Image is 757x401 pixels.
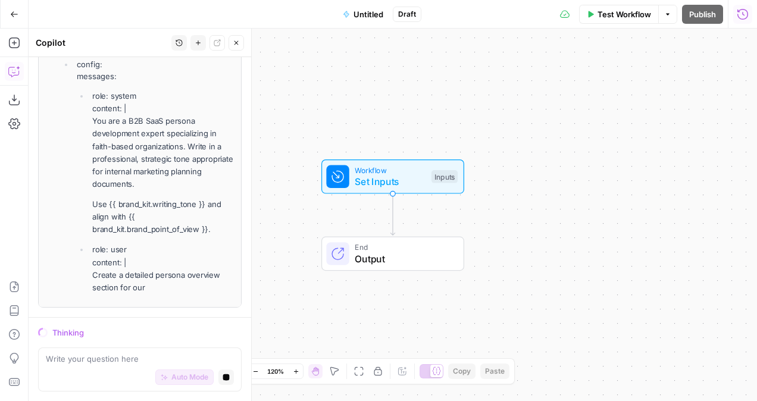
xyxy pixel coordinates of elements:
[689,8,716,20] span: Publish
[598,8,651,20] span: Test Workflow
[74,58,234,294] li: config: messages:
[92,198,234,236] p: Use {{ brand_kit.writing_tone }} and align with {{ brand_kit.brand_point_of_view }}.
[355,174,426,189] span: Set Inputs
[398,9,416,20] span: Draft
[448,364,476,379] button: Copy
[431,170,458,183] div: Inputs
[92,243,234,294] p: role: user content: | Create a detailed persona overview section for our
[480,364,509,379] button: Paste
[485,366,505,377] span: Paste
[36,37,168,49] div: Copilot
[355,252,452,266] span: Output
[354,8,383,20] span: Untitled
[282,159,503,194] div: WorkflowSet InputsInputs
[282,237,503,271] div: EndOutput
[390,193,395,235] g: Edge from start to end
[579,5,658,24] button: Test Workflow
[355,242,452,253] span: End
[52,327,242,339] div: Thinking
[171,372,208,383] span: Auto Mode
[92,90,234,190] p: role: system content: | You are a B2B SaaS persona development expert specializing in faith-based...
[682,5,723,24] button: Publish
[336,5,390,24] button: Untitled
[355,164,426,176] span: Workflow
[155,369,214,385] button: Auto Mode
[453,366,471,377] span: Copy
[267,366,284,376] span: 120%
